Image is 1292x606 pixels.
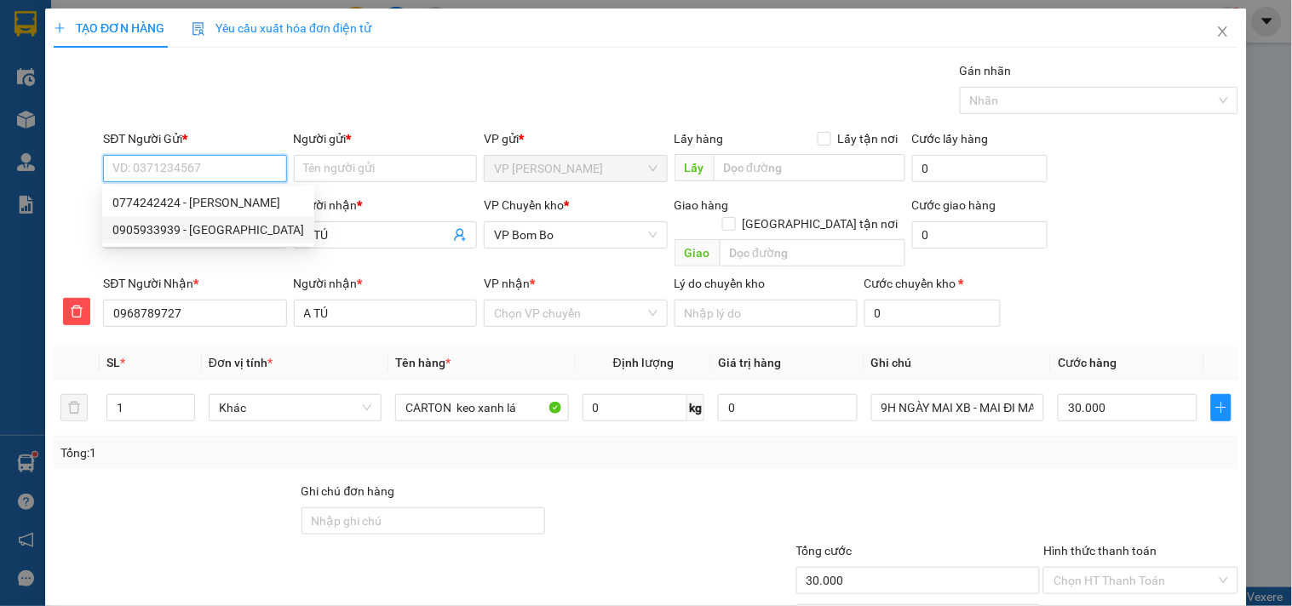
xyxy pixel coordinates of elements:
div: Người nhận [294,196,477,214]
div: ĐỨC HÒA [14,55,151,76]
label: Cước lấy hàng [912,132,989,146]
label: Ghi chú đơn hàng [301,484,395,498]
div: 0774242424 - ANH KHÁNH [102,189,314,216]
span: Cước hàng [1058,356,1117,369]
span: Gửi: [14,16,41,34]
input: Ghi chú đơn hàng [301,507,546,535]
span: CC : [160,114,184,132]
span: plus [54,22,66,34]
span: Giao [675,239,720,266]
div: VP Bom Bo [163,14,278,55]
div: SĐT Người Nhận [103,274,286,293]
button: plus [1211,394,1232,421]
span: delete [64,305,89,318]
div: VP gửi [484,129,667,148]
div: 0905933939 - [GEOGRAPHIC_DATA] [112,220,304,239]
span: Tổng cước [796,544,853,557]
input: VD: Bàn, Ghế [395,394,568,421]
span: VP Lê Hồng Phong [494,156,657,181]
button: delete [60,394,88,421]
button: Close [1199,9,1247,56]
label: Hình thức thanh toán [1043,544,1157,557]
span: Định lượng [613,356,674,369]
input: Cước lấy hàng [912,155,1048,182]
input: Dọc đường [714,154,905,181]
input: 0 [718,394,858,421]
span: VP Bom Bo [494,222,657,248]
span: Yêu cầu xuất hóa đơn điện tử [192,21,371,35]
span: close [1216,25,1230,38]
span: plus [1212,401,1231,414]
span: user-add [453,228,467,242]
input: Lý do chuyển kho [675,300,858,327]
div: Cước chuyển kho [864,274,1001,293]
div: Người nhận [294,274,477,293]
label: Lý do chuyển kho [675,277,766,290]
div: Người gửi [294,129,477,148]
span: Lấy [675,154,714,181]
button: delete [63,298,90,325]
span: Lấy tận nơi [831,129,905,148]
input: SĐT người nhận [103,300,286,327]
span: Nhận: [163,16,204,34]
span: TẠO ĐƠN HÀNG [54,21,164,35]
div: 0774242424 - [PERSON_NAME] [112,193,304,212]
span: Đơn vị tính [209,356,273,369]
input: Cước giao hàng [912,221,1048,249]
div: VP [PERSON_NAME] [14,14,151,55]
div: 0905933939 - A GIANG [102,216,314,243]
span: Giá trị hàng [718,356,781,369]
span: Giao hàng [675,198,729,212]
span: Tên hàng [395,356,451,369]
div: HUY [163,55,278,76]
th: Ghi chú [864,346,1051,380]
div: Tổng: 1 [60,443,500,462]
span: VP nhận [484,277,530,290]
img: icon [192,22,205,36]
input: Dọc đường [720,239,905,266]
span: kg [687,394,704,421]
span: SL [106,356,120,369]
input: Ghi Chú [871,394,1044,421]
div: SĐT Người Gửi [103,129,286,148]
label: Cước giao hàng [912,198,996,212]
input: Tên người nhận [294,300,477,327]
label: Gán nhãn [960,64,1012,77]
span: Khác [219,395,371,420]
div: 30.000 [160,110,280,134]
span: [GEOGRAPHIC_DATA] tận nơi [736,214,905,233]
span: VP Chuyển kho [484,198,564,212]
span: Lấy hàng [675,132,724,146]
